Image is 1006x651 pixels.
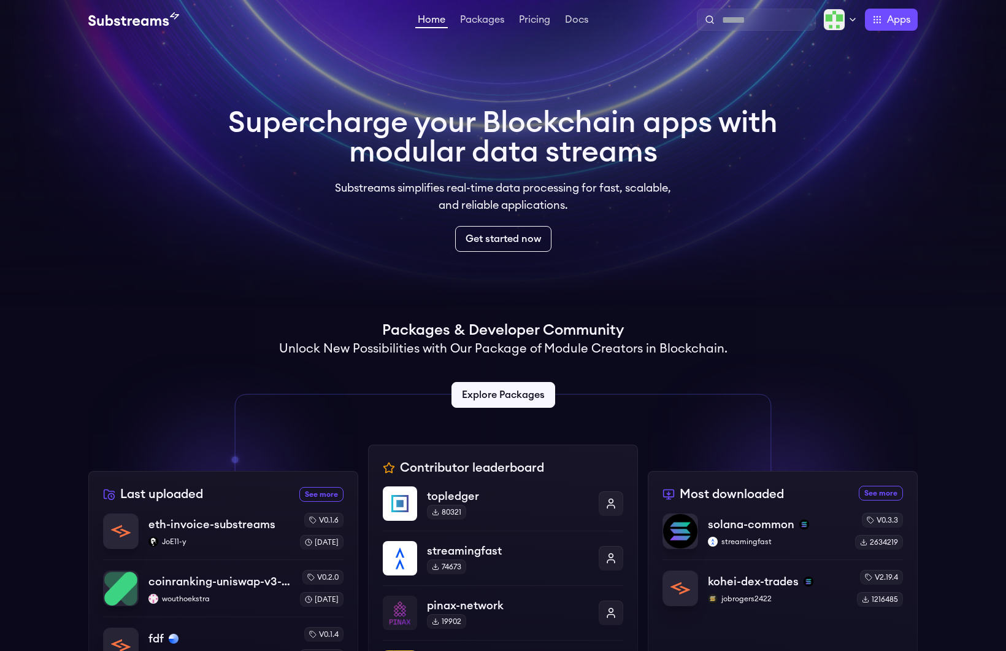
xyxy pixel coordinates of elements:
[148,516,275,533] p: eth-invoice-substreams
[383,531,623,585] a: streamingfaststreamingfast74673
[663,571,697,606] img: kohei-dex-trades
[383,541,417,575] img: streamingfast
[148,630,164,647] p: fdf
[302,570,344,585] div: v0.2.0
[383,585,623,640] a: pinax-networkpinax-network19902
[382,321,624,340] h1: Packages & Developer Community
[103,513,344,559] a: eth-invoice-substreamseth-invoice-substreamsJoE11-yJoE11-yv0.1.6[DATE]
[148,594,290,604] p: wouthoekstra
[304,513,344,528] div: v0.1.6
[804,577,813,587] img: solana
[148,573,290,590] p: coinranking-uniswap-v3-forks
[304,627,344,642] div: v0.1.4
[887,12,910,27] span: Apps
[859,486,903,501] a: See more most downloaded packages
[451,382,555,408] a: Explore Packages
[300,535,344,550] div: [DATE]
[427,559,466,574] div: 74673
[857,592,903,607] div: 1216485
[383,486,623,531] a: topledgertopledger80321
[88,12,179,27] img: Substream's logo
[104,571,138,606] img: coinranking-uniswap-v3-forks
[148,537,290,547] p: JoE11-y
[427,614,466,629] div: 19902
[299,487,344,502] a: See more recently uploaded packages
[516,15,553,27] a: Pricing
[300,592,344,607] div: [DATE]
[279,340,728,357] h2: Unlock New Possibilities with Our Package of Module Creators in Blockchain.
[708,537,718,547] img: streamingfast
[708,594,718,604] img: jobrogers2422
[708,537,845,547] p: streamingfast
[383,596,417,630] img: pinax-network
[708,573,799,590] p: kohei-dex-trades
[427,488,589,505] p: topledger
[148,537,158,547] img: JoE11-y
[427,542,589,559] p: streamingfast
[458,15,507,27] a: Packages
[708,594,847,604] p: jobrogers2422
[148,594,158,604] img: wouthoekstra
[799,520,809,529] img: solana
[855,535,903,550] div: 2634219
[228,108,778,167] h1: Supercharge your Blockchain apps with modular data streams
[104,514,138,548] img: eth-invoice-substreams
[662,559,903,607] a: kohei-dex-tradeskohei-dex-tradessolanajobrogers2422jobrogers2422v2.19.41216485
[169,634,179,644] img: base
[708,516,794,533] p: solana-common
[663,514,697,548] img: solana-common
[415,15,448,28] a: Home
[455,226,551,252] a: Get started now
[383,486,417,521] img: topledger
[662,513,903,559] a: solana-commonsolana-commonsolanastreamingfaststreamingfastv0.3.32634219
[860,570,903,585] div: v2.19.4
[862,513,903,528] div: v0.3.3
[427,597,589,614] p: pinax-network
[823,9,845,31] img: Profile
[103,559,344,617] a: coinranking-uniswap-v3-forkscoinranking-uniswap-v3-forkswouthoekstrawouthoekstrav0.2.0[DATE]
[326,179,680,214] p: Substreams simplifies real-time data processing for fast, scalable, and reliable applications.
[427,505,466,520] div: 80321
[563,15,591,27] a: Docs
